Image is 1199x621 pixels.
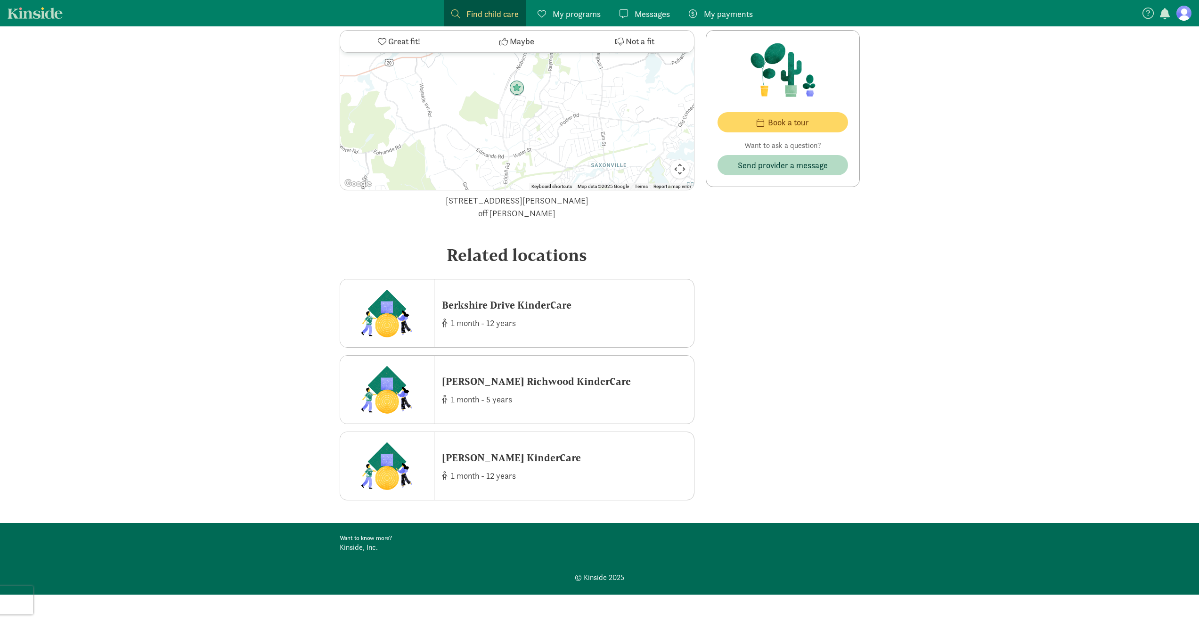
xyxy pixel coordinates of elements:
span: Not a fit [626,35,654,48]
div: © Kinside 2025 [340,572,860,583]
span: Messages [635,8,670,20]
div: [PERSON_NAME] KinderCare [442,450,581,466]
div: 1 month - 12 years [442,469,581,482]
div: Berkshire Drive KinderCare [442,298,571,313]
button: Not a fit [576,31,693,52]
span: Great fit! [388,35,420,48]
div: off [PERSON_NAME] [340,207,694,220]
span: Send provider a message [738,159,828,172]
a: Walton Richwood KinderCare logo [PERSON_NAME] Richwood KinderCare 1 month - 5 years [340,355,694,424]
button: Keyboard shortcuts [531,183,572,190]
p: Want to ask a question? [718,140,848,151]
a: Berkshire Drive KinderCare logo Berkshire Drive KinderCare 1 month - 12 years [340,279,694,348]
span: Maybe [510,35,534,48]
img: Walton Richwood KinderCare logo [359,363,416,416]
button: Great fit! [340,31,458,52]
span: My programs [553,8,601,20]
a: Kinside [8,7,63,19]
div: [STREET_ADDRESS][PERSON_NAME] [340,194,694,220]
a: Report a map error [653,184,691,189]
a: Terms (opens in new tab) [635,184,648,189]
span: Find child care [466,8,519,20]
img: Matteson KinderCare logo [359,440,416,492]
img: Google [343,178,374,190]
a: Open this area in Google Maps (opens a new window) [343,178,374,190]
strong: Want to know more? [340,534,392,542]
div: [PERSON_NAME] Richwood KinderCare [442,374,631,389]
button: Book a tour [718,112,848,132]
span: Map data ©2025 Google [578,184,629,189]
div: Related locations [340,242,694,268]
span: Book a tour [768,116,809,129]
button: Map camera controls [670,160,689,179]
img: Berkshire Drive KinderCare logo [359,287,416,340]
div: 1 month - 5 years [442,392,631,405]
a: Kinside, Inc. [340,542,378,552]
button: Send provider a message [718,155,848,175]
a: Matteson KinderCare logo [PERSON_NAME] KinderCare 1 month - 12 years [340,432,694,500]
span: My payments [704,8,753,20]
div: 1 month - 12 years [442,316,571,329]
button: Maybe [458,31,576,52]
